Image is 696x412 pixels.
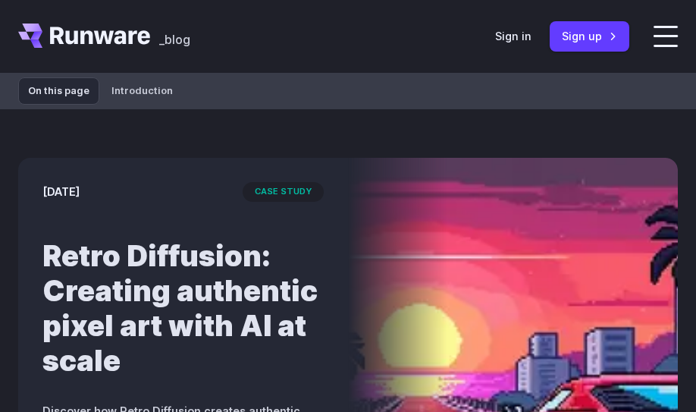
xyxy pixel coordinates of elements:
span: Introduction [111,83,191,99]
a: Go to / [18,24,150,48]
h1: Retro Diffusion: Creating authentic pixel art with AI at scale [42,238,324,378]
span: case study [243,182,324,202]
a: Sign in [495,27,531,45]
a: _blog [159,24,190,48]
span: On this page [18,77,99,104]
a: Sign up [550,21,629,51]
span: _blog [159,33,190,46]
time: [DATE] [42,183,80,200]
